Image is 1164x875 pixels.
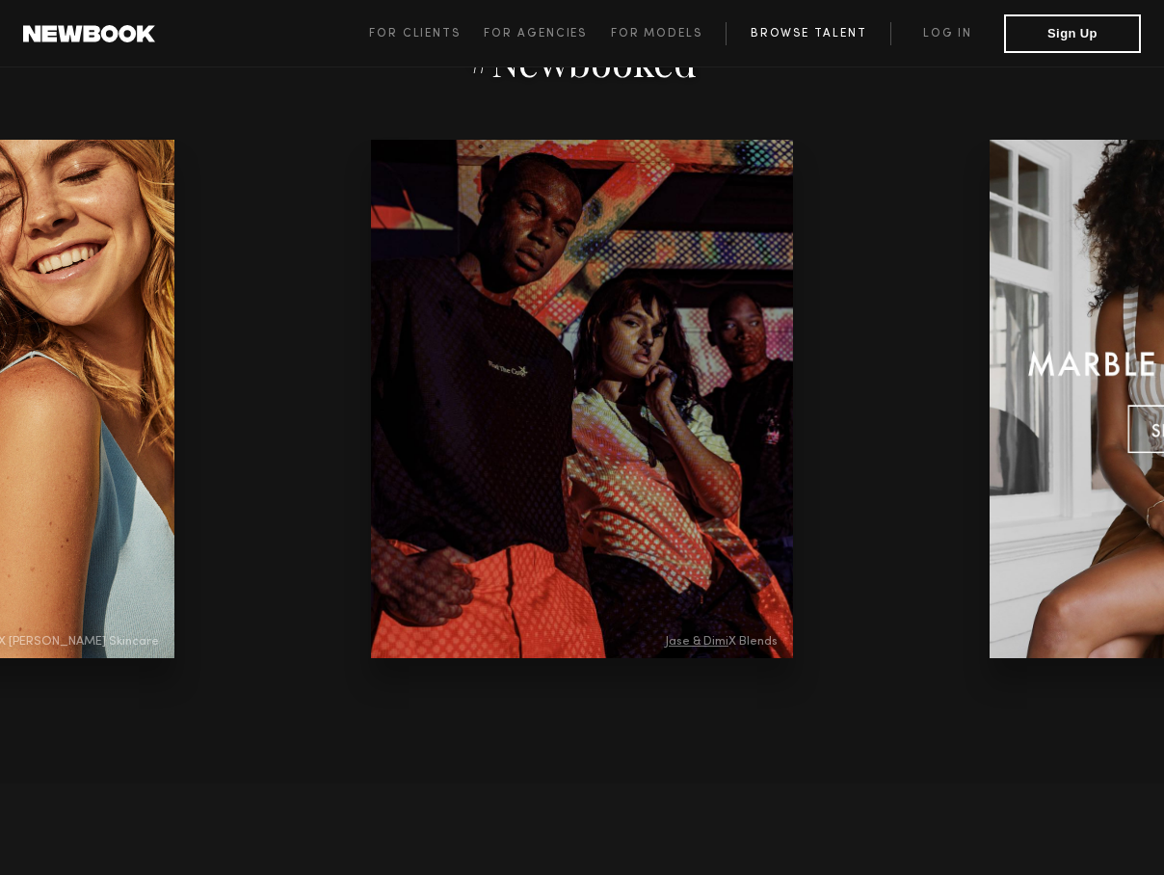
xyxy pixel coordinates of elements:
span: For Agencies [484,28,587,40]
button: Sign Up [1004,14,1141,53]
span: X Blends [665,636,778,649]
a: Log in [890,22,1004,45]
a: Browse Talent [726,22,890,45]
a: For Clients [369,22,484,45]
a: For Models [611,22,727,45]
span: For Clients [369,28,461,40]
a: For Agencies [484,22,610,45]
span: Jase & Dimi [665,636,728,648]
span: For Models [611,28,702,40]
